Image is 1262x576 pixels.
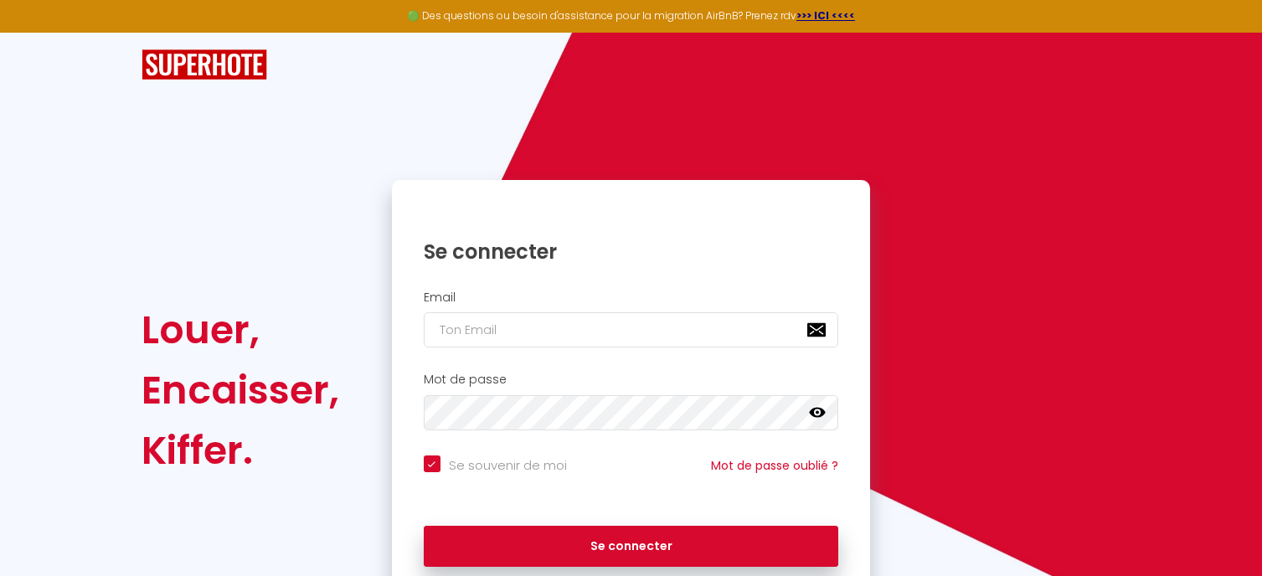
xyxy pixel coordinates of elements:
[142,300,339,360] div: Louer,
[142,49,267,80] img: SuperHote logo
[424,291,839,305] h2: Email
[142,420,339,481] div: Kiffer.
[424,373,839,387] h2: Mot de passe
[142,360,339,420] div: Encaisser,
[424,526,839,568] button: Se connecter
[796,8,855,23] a: >>> ICI <<<<
[424,239,839,265] h1: Se connecter
[711,457,838,474] a: Mot de passe oublié ?
[424,312,839,347] input: Ton Email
